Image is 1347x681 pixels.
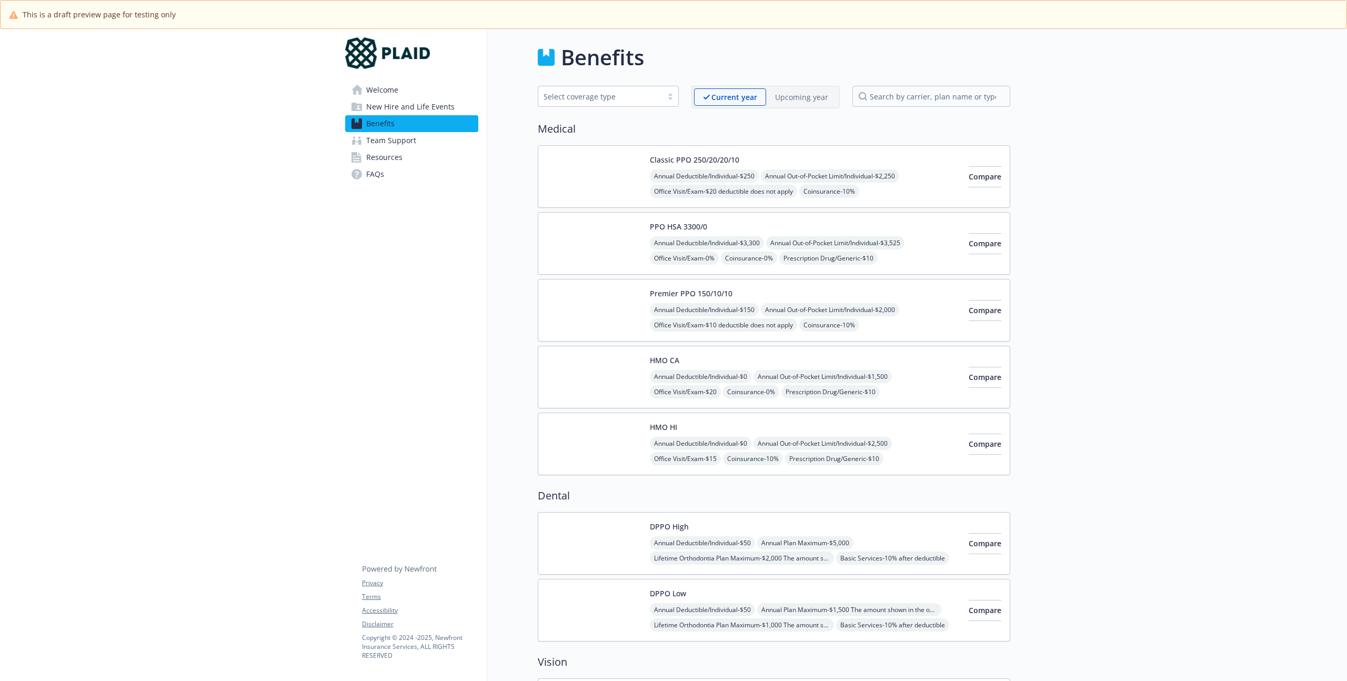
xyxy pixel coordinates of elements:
[761,303,899,316] span: Annual Out-of-Pocket Limit/Individual - $2,000
[799,185,859,198] span: Coinsurance - 10%
[538,121,1010,137] h2: Medical
[766,236,904,249] span: Annual Out-of-Pocket Limit/Individual - $3,525
[650,303,759,316] span: Annual Deductible/Individual - $150
[761,169,899,183] span: Annual Out-of-Pocket Limit/Individual - $2,250
[650,385,721,398] span: Office Visit/Exam - $20
[650,221,707,232] button: PPO HSA 3300/0
[650,236,764,249] span: Annual Deductible/Individual - $3,300
[345,98,478,115] a: New Hire and Life Events
[650,288,732,299] button: Premier PPO 150/10/10
[650,422,677,433] button: HMO HI
[779,252,878,265] span: Prescription Drug/Generic - $10
[969,605,1001,615] span: Compare
[547,221,641,266] img: Anthem Blue Cross carrier logo
[852,86,1010,107] input: search by carrier, plan name or type
[345,132,478,149] a: Team Support
[969,600,1001,621] button: Compare
[650,169,759,183] span: Annual Deductible/Individual - $250
[799,318,859,332] span: Coinsurance - 10%
[345,166,478,183] a: FAQs
[721,252,777,265] span: Coinsurance - 0%
[775,92,828,103] p: Upcoming year
[723,385,779,398] span: Coinsurance - 0%
[345,149,478,166] a: Resources
[650,252,719,265] span: Office Visit/Exam - 0%
[781,385,880,398] span: Prescription Drug/Generic - $10
[345,82,478,98] a: Welcome
[969,300,1001,321] button: Compare
[547,422,641,466] img: Kaiser Permanente of Hawaii carrier logo
[345,115,478,132] a: Benefits
[366,132,416,149] span: Team Support
[650,521,689,532] button: DPPO High
[650,452,721,465] span: Office Visit/Exam - $15
[538,654,1010,670] h2: Vision
[362,606,478,615] a: Accessibility
[23,9,176,20] span: This is a draft preview page for testing only
[969,434,1001,455] button: Compare
[547,288,641,333] img: Anthem Blue Cross carrier logo
[366,82,398,98] span: Welcome
[836,552,949,565] span: Basic Services - 10% after deductible
[366,166,384,183] span: FAQs
[362,578,478,588] a: Privacy
[366,115,395,132] span: Benefits
[650,318,797,332] span: Office Visit/Exam - $10 deductible does not apply
[561,42,644,73] h1: Benefits
[547,355,641,399] img: Kaiser Permanente Insurance Company carrier logo
[969,372,1001,382] span: Compare
[362,619,478,629] a: Disclaimer
[757,603,941,616] span: Annual Plan Maximum - $1,500 The amount shown in the out of network field is your combined Calend...
[969,367,1001,388] button: Compare
[547,588,641,633] img: Guardian carrier logo
[650,552,834,565] span: Lifetime Orthodontia Plan Maximum - $2,000 The amount shown in the out of network field is your c...
[969,233,1001,254] button: Compare
[969,172,1001,182] span: Compare
[969,533,1001,554] button: Compare
[650,536,755,549] span: Annual Deductible/Individual - $50
[650,603,755,616] span: Annual Deductible/Individual - $50
[547,521,641,566] img: Guardian carrier logo
[547,154,641,199] img: Anthem Blue Cross carrier logo
[362,592,478,602] a: Terms
[969,439,1001,449] span: Compare
[366,149,403,166] span: Resources
[723,452,783,465] span: Coinsurance - 10%
[650,154,739,165] button: Classic PPO 250/20/20/10
[650,618,834,632] span: Lifetime Orthodontia Plan Maximum - $1,000 The amount shown in the out of network field is your c...
[711,92,757,103] p: Current year
[362,633,478,660] p: Copyright © 2024 - 2025 , Newfront Insurance Services, ALL RIGHTS RESERVED
[538,488,1010,504] h2: Dental
[366,98,455,115] span: New Hire and Life Events
[650,185,797,198] span: Office Visit/Exam - $20 deductible does not apply
[650,588,686,599] button: DPPO Low
[785,452,883,465] span: Prescription Drug/Generic - $10
[969,238,1001,248] span: Compare
[650,437,751,450] span: Annual Deductible/Individual - $0
[753,370,892,383] span: Annual Out-of-Pocket Limit/Individual - $1,500
[969,166,1001,187] button: Compare
[650,370,751,383] span: Annual Deductible/Individual - $0
[753,437,892,450] span: Annual Out-of-Pocket Limit/Individual - $2,500
[836,618,949,632] span: Basic Services - 10% after deductible
[650,355,679,366] button: HMO CA
[757,536,853,549] span: Annual Plan Maximum - $5,000
[544,91,657,102] div: Select coverage type
[969,305,1001,315] span: Compare
[969,538,1001,548] span: Compare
